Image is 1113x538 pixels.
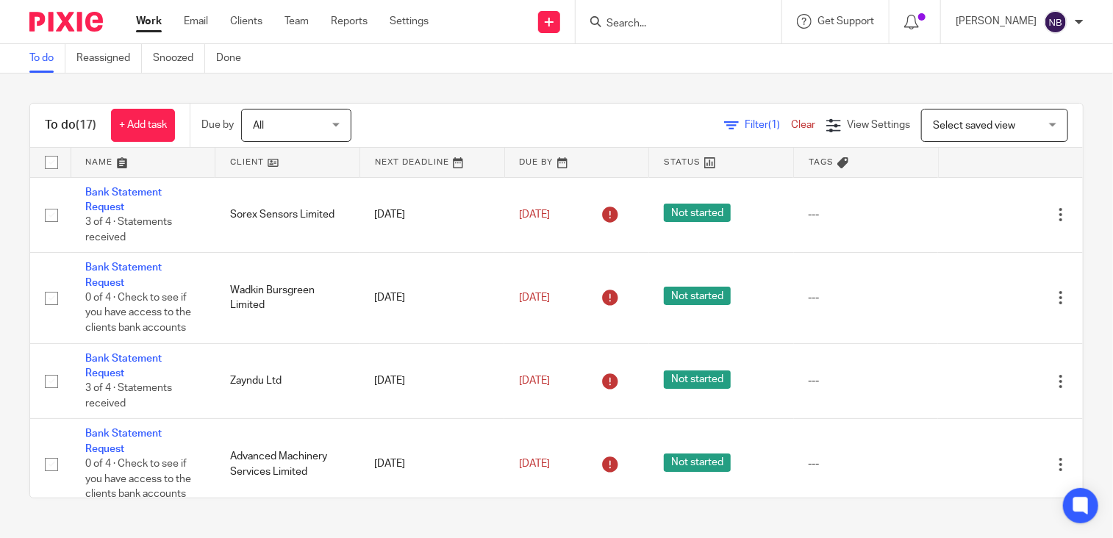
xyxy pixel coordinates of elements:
[111,109,175,142] a: + Add task
[85,428,162,453] a: Bank Statement Request
[605,18,737,31] input: Search
[215,177,360,253] td: Sorex Sensors Limited
[359,343,504,419] td: [DATE]
[519,459,550,469] span: [DATE]
[85,384,172,409] span: 3 of 4 · Statements received
[519,293,550,303] span: [DATE]
[45,118,96,133] h1: To do
[85,293,191,333] span: 0 of 4 · Check to see if you have access to the clients bank accounts
[85,354,162,379] a: Bank Statement Request
[76,44,142,73] a: Reassigned
[215,343,360,419] td: Zayndu Ltd
[253,121,264,131] span: All
[85,187,162,212] a: Bank Statement Request
[359,177,504,253] td: [DATE]
[768,120,780,130] span: (1)
[201,118,234,132] p: Due by
[29,44,65,73] a: To do
[85,262,162,287] a: Bank Statement Request
[664,453,731,472] span: Not started
[809,207,924,222] div: ---
[847,120,910,130] span: View Settings
[933,121,1015,131] span: Select saved view
[809,158,834,166] span: Tags
[664,370,731,389] span: Not started
[791,120,815,130] a: Clear
[359,419,504,509] td: [DATE]
[664,204,731,222] span: Not started
[956,14,1037,29] p: [PERSON_NAME]
[745,120,791,130] span: Filter
[1044,10,1067,34] img: svg%3E
[817,16,874,26] span: Get Support
[331,14,368,29] a: Reports
[519,209,550,220] span: [DATE]
[809,373,924,388] div: ---
[29,12,103,32] img: Pixie
[390,14,429,29] a: Settings
[519,376,550,386] span: [DATE]
[664,287,731,305] span: Not started
[136,14,162,29] a: Work
[809,290,924,305] div: ---
[184,14,208,29] a: Email
[359,253,504,343] td: [DATE]
[809,456,924,471] div: ---
[85,217,172,243] span: 3 of 4 · Statements received
[76,119,96,131] span: (17)
[215,253,360,343] td: Wadkin Bursgreen Limited
[153,44,205,73] a: Snoozed
[215,419,360,509] td: Advanced Machinery Services Limited
[85,459,191,499] span: 0 of 4 · Check to see if you have access to the clients bank accounts
[230,14,262,29] a: Clients
[216,44,252,73] a: Done
[284,14,309,29] a: Team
